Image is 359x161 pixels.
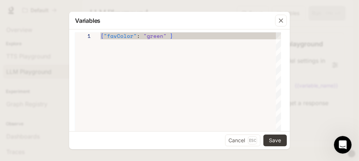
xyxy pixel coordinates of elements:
[225,135,260,146] button: CancelEsc
[100,32,104,40] span: {
[137,32,140,40] span: :
[263,135,287,146] button: Save
[334,136,352,154] iframe: Intercom live chat
[170,32,173,40] span: }
[248,136,257,144] p: Esc
[143,32,167,40] span: "green"
[75,32,91,39] div: 1
[75,16,100,25] p: Variables
[104,32,137,40] span: "favColor"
